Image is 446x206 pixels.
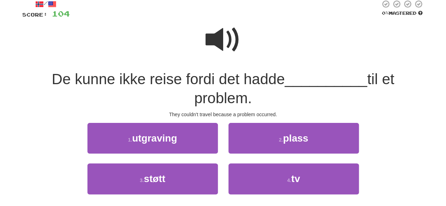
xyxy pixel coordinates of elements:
span: utgraving [132,133,177,144]
span: De kunne ikke reise fordi det hadde [52,71,285,87]
span: tv [291,173,300,184]
span: 104 [52,9,70,18]
span: plass [283,133,308,144]
small: 1 . [128,137,132,143]
button: 2.plass [228,123,359,154]
span: 0 % [382,10,389,16]
span: støtt [144,173,165,184]
div: They couldn't travel because a problem occurred. [22,111,424,118]
div: Mastered [380,10,424,17]
button: 4.tv [228,163,359,194]
small: 2 . [279,137,283,143]
button: 1.utgraving [87,123,218,154]
span: Score: [22,12,48,18]
small: 4 . [287,177,291,183]
small: 3 . [140,177,144,183]
button: 3.støtt [87,163,218,194]
span: __________ [285,71,367,87]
